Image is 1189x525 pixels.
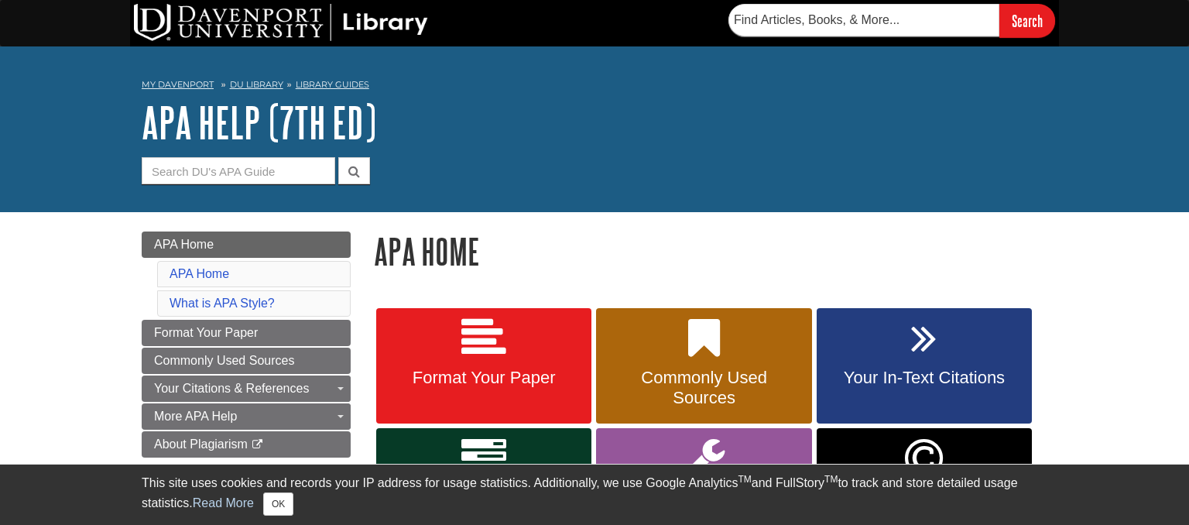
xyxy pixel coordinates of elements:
[142,474,1047,516] div: This site uses cookies and records your IP address for usage statistics. Additionally, we use Goo...
[728,4,1055,37] form: Searches DU Library's articles, books, and more
[388,368,580,388] span: Format Your Paper
[296,79,369,90] a: Library Guides
[154,326,258,339] span: Format Your Paper
[154,238,214,251] span: APA Home
[824,474,838,485] sup: TM
[230,79,283,90] a: DU Library
[738,474,751,485] sup: TM
[142,74,1047,99] nav: breadcrumb
[142,78,214,91] a: My Davenport
[142,98,376,146] a: APA Help (7th Ed)
[154,410,237,423] span: More APA Help
[154,437,248,451] span: About Plagiarism
[376,308,591,424] a: Format Your Paper
[251,440,264,450] i: This link opens in a new window
[142,431,351,458] a: About Plagiarism
[142,320,351,346] a: Format Your Paper
[134,4,428,41] img: DU Library
[596,308,811,424] a: Commonly Used Sources
[728,4,999,36] input: Find Articles, Books, & More...
[263,492,293,516] button: Close
[142,376,351,402] a: Your Citations & References
[817,308,1032,424] a: Your In-Text Citations
[608,368,800,408] span: Commonly Used Sources
[142,348,351,374] a: Commonly Used Sources
[154,382,309,395] span: Your Citations & References
[142,157,335,184] input: Search DU's APA Guide
[374,232,1047,271] h1: APA Home
[142,403,351,430] a: More APA Help
[193,496,254,510] a: Read More
[828,368,1020,388] span: Your In-Text Citations
[142,232,351,258] a: APA Home
[154,354,294,367] span: Commonly Used Sources
[999,4,1055,37] input: Search
[170,297,275,310] a: What is APA Style?
[170,267,229,280] a: APA Home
